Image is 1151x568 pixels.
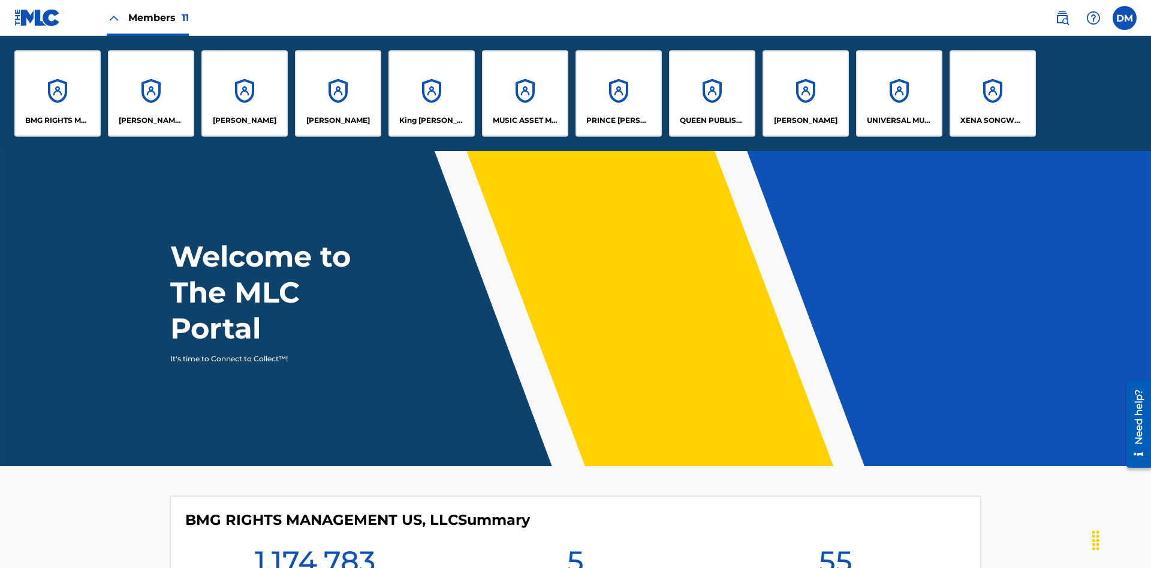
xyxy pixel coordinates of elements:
span: 11 [182,12,189,23]
h1: Welcome to The MLC Portal [170,238,394,346]
p: QUEEN PUBLISHA [680,115,745,126]
p: ELVIS COSTELLO [213,115,276,126]
a: Accounts[PERSON_NAME] [295,50,381,137]
a: Accounts[PERSON_NAME] [201,50,288,137]
div: User Menu [1113,6,1137,30]
p: EYAMA MCSINGER [306,115,370,126]
p: CLEO SONGWRITER [119,115,184,126]
a: Accounts[PERSON_NAME] [763,50,849,137]
div: Drag [1086,522,1105,558]
iframe: Chat Widget [1091,510,1151,568]
p: RONALD MCTESTERSON [774,115,837,126]
a: Accounts[PERSON_NAME] SONGWRITER [108,50,194,137]
p: King McTesterson [399,115,465,126]
img: help [1086,11,1101,25]
img: Close [107,11,121,25]
p: PRINCE MCTESTERSON [586,115,652,126]
p: XENA SONGWRITER [960,115,1026,126]
a: AccountsKing [PERSON_NAME] [388,50,475,137]
a: AccountsXENA SONGWRITER [950,50,1036,137]
span: Members [128,11,189,25]
p: It's time to Connect to Collect™! [170,354,378,364]
iframe: Resource Center [1117,376,1151,474]
a: AccountsBMG RIGHTS MANAGEMENT US, LLC [14,50,101,137]
a: AccountsUNIVERSAL MUSIC PUB GROUP [856,50,942,137]
p: BMG RIGHTS MANAGEMENT US, LLC [25,115,91,126]
a: AccountsMUSIC ASSET MANAGEMENT (MAM) [482,50,568,137]
h4: BMG RIGHTS MANAGEMENT US, LLC [185,511,530,529]
img: search [1055,11,1069,25]
a: AccountsQUEEN PUBLISHA [669,50,755,137]
div: Help [1081,6,1105,30]
img: MLC Logo [14,9,61,26]
a: Public Search [1050,6,1074,30]
a: AccountsPRINCE [PERSON_NAME] [575,50,662,137]
p: UNIVERSAL MUSIC PUB GROUP [867,115,932,126]
p: MUSIC ASSET MANAGEMENT (MAM) [493,115,558,126]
